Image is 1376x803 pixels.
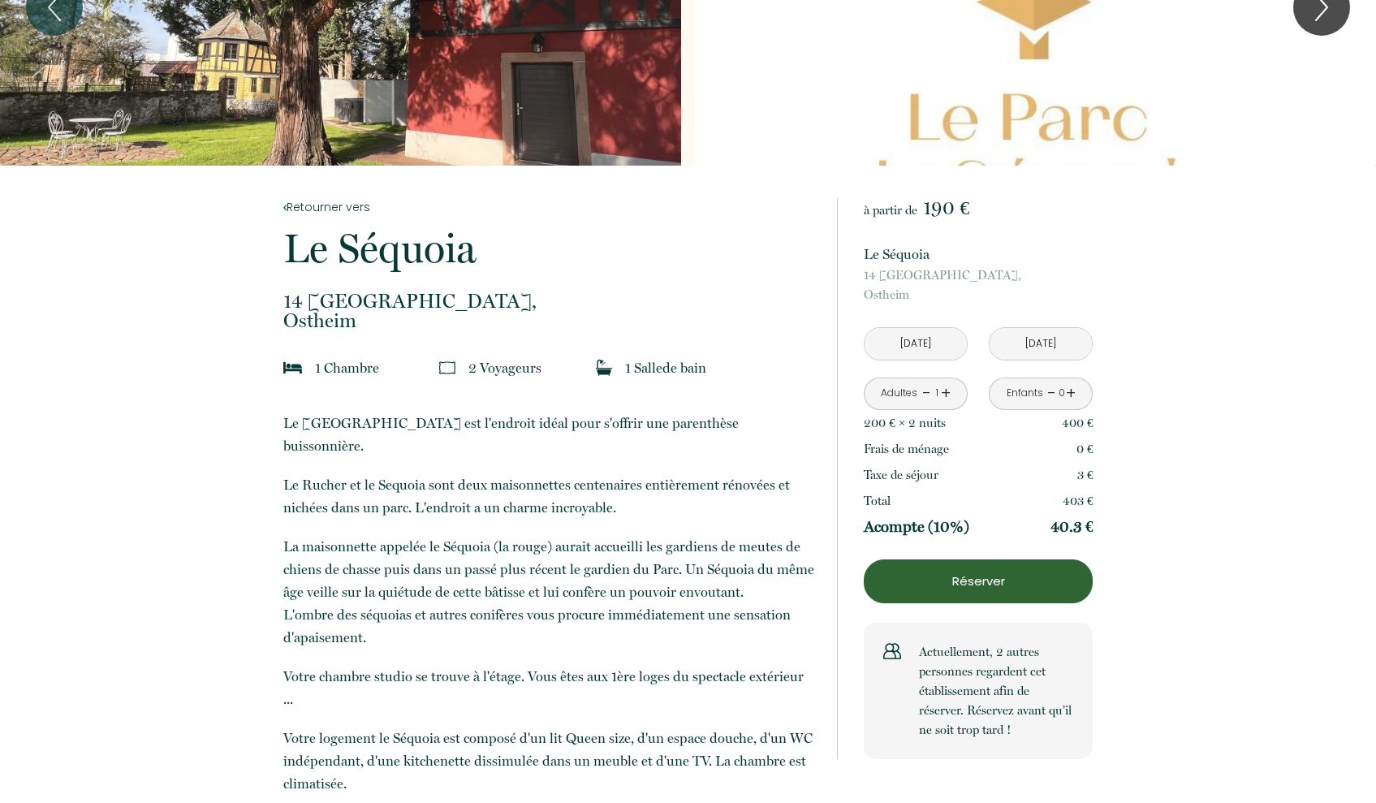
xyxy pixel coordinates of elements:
button: Réserver [864,559,1093,603]
p: 1 Chambre [315,356,379,379]
p: 1 Salle de bain [625,356,706,379]
div: Adultes [881,386,917,401]
p: Actuellement, 2 autres personnes regardent cet établissement afin de réserver. Réservez avant qu’... [919,642,1073,740]
p: Ostheim [283,291,816,330]
p: Taxe de séjour [864,465,938,485]
div: 1 [933,386,941,401]
a: + [1066,381,1076,406]
a: + [941,381,951,406]
p: 400 € [1062,413,1093,433]
p: Total [864,491,891,511]
span: 14 [GEOGRAPHIC_DATA], [864,266,1093,285]
p: Ostheim [864,266,1093,304]
span: à partir de [864,203,917,218]
p: 40.3 € [1050,517,1093,537]
p: 200 € × 2 nuit [864,413,946,433]
p: 403 € [1063,491,1093,511]
span: s [941,416,946,430]
p: Le [GEOGRAPHIC_DATA] est l'endroit idéal pour s'offrir une parenthèse buissonnière. [283,412,816,457]
p: Votre logement le Séquoia est composé d'un lit Queen size, d'un espace douche, d'un WC indépendan... [283,727,816,795]
input: Abfahrt [990,328,1092,360]
div: 0 [1058,386,1066,401]
img: Benutzer [883,642,901,660]
p: 3 € [1077,465,1093,485]
img: Gäste [439,360,455,376]
a: Retourner vers [283,198,816,216]
p: Le Séquoia [864,243,1093,266]
p: Votre chambre studio se trouve à l'étage. Vous êtes aux 1ère loges du spectacle extérieur ... [283,665,816,710]
p: Acompte (10%) [864,517,969,537]
p: Le Séquoia [283,228,816,269]
p: Réserver [869,572,1087,591]
p: Frais de ménage [864,439,949,459]
p: 0 € [1076,439,1093,459]
p: 2 Voyageur [468,356,541,379]
span: s [536,360,541,376]
span: 190 € [923,196,969,219]
span: 14 [GEOGRAPHIC_DATA], [283,291,816,311]
input: Ankunft [865,328,967,360]
div: Enfants [1007,386,1043,401]
p: Le Rucher et le Sequoia sont deux maisonnettes centenaires entièrement rénovées et nichées dans u... [283,473,816,519]
a: - [922,381,931,406]
a: - [1047,381,1056,406]
p: La maisonnette appelée le Séquoia (la rouge) aurait accueilli les gardiens de meutes de chiens de... [283,535,816,649]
